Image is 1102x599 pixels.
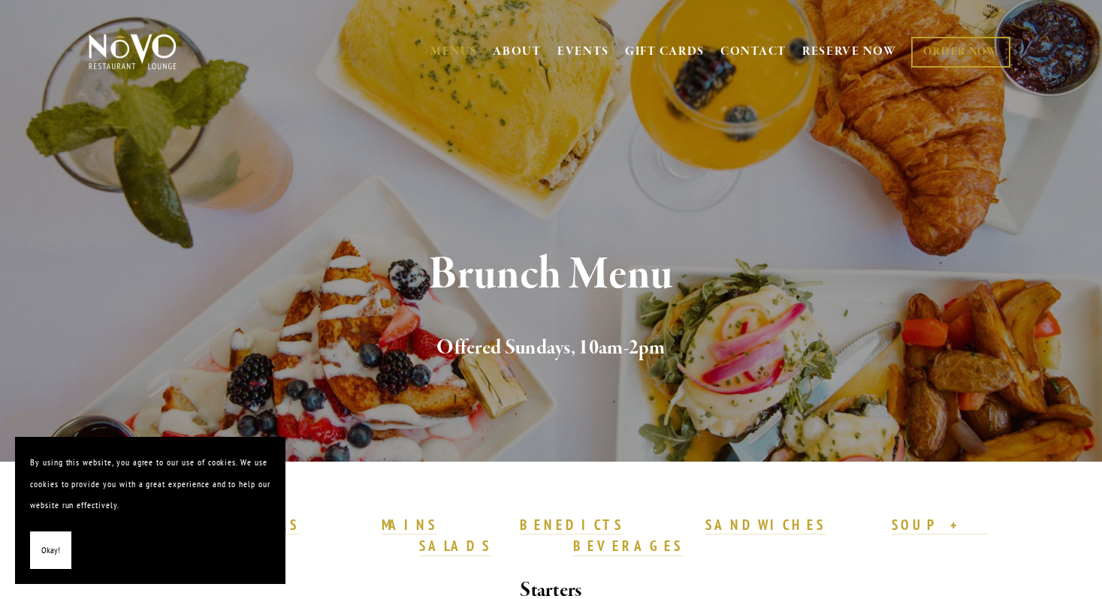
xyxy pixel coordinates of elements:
h1: Brunch Menu [113,251,989,299]
a: ABOUT [493,44,542,59]
a: CONTACT [720,38,786,66]
h2: Offered Sundays, 10am-2pm [113,333,989,364]
strong: MAINS [382,516,438,534]
strong: BENEDICTS [520,516,623,534]
img: Novo Restaurant &amp; Lounge [86,33,180,71]
a: MAINS [382,516,438,535]
a: RESERVE NOW [802,38,897,66]
section: Cookie banner [15,437,285,584]
button: Okay! [30,531,71,570]
a: BEVERAGES [573,537,683,556]
a: MENUS [430,44,478,59]
a: GIFT CARDS [625,38,705,66]
a: SANDWICHES [705,516,826,535]
a: ORDER NOW [911,37,1010,68]
strong: SANDWICHES [705,516,826,534]
a: SOUP + SALADS [419,516,988,556]
p: By using this website, you agree to our use of cookies. We use cookies to provide you with a grea... [30,452,270,516]
strong: BEVERAGES [573,537,683,555]
a: BENEDICTS [520,516,623,535]
span: Okay! [41,540,60,561]
a: EVENTS [557,44,609,59]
